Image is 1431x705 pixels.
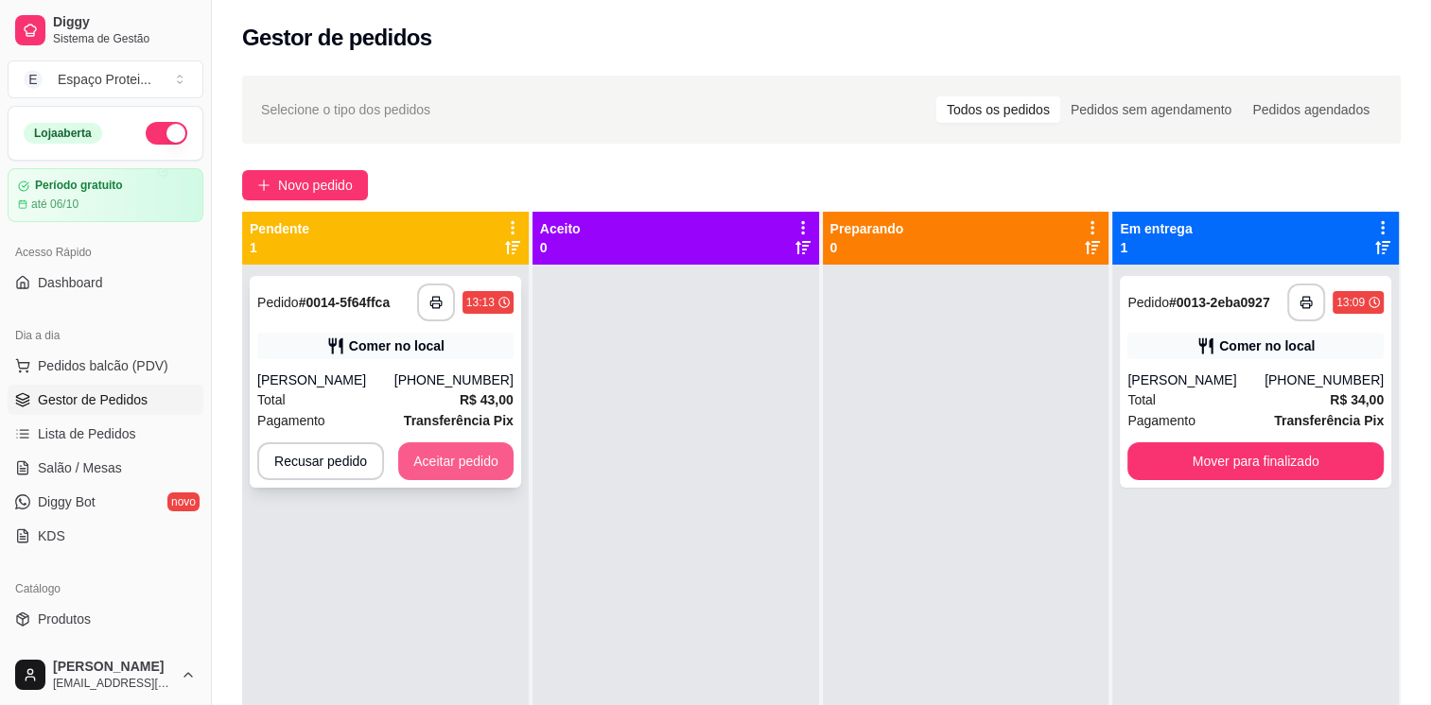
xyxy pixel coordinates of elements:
span: plus [257,179,270,192]
div: Pedidos agendados [1242,96,1380,123]
strong: R$ 43,00 [460,392,514,407]
span: Pagamento [1127,410,1195,431]
button: Recusar pedido [257,442,384,480]
div: Catálogo [8,574,203,604]
strong: Transferência Pix [1274,413,1384,428]
div: [PERSON_NAME] [257,370,394,389]
a: Salão / Mesas [8,453,203,483]
strong: # 0013-2eba0927 [1169,295,1270,310]
span: Diggy Bot [38,492,96,511]
a: KDS [8,521,203,551]
button: Novo pedido [242,170,368,200]
span: Dashboard [38,273,103,292]
p: Aceito [540,219,581,238]
p: 0 [830,238,904,257]
a: Lista de Pedidos [8,419,203,449]
a: Diggy Botnovo [8,487,203,517]
span: Diggy [53,14,196,31]
div: Loja aberta [24,123,102,144]
span: Pedidos balcão (PDV) [38,356,168,375]
span: Gestor de Pedidos [38,390,148,409]
span: Sistema de Gestão [53,31,196,46]
button: Aceitar pedido [398,442,514,480]
span: Complementos [38,644,127,662]
a: Gestor de Pedidos [8,385,203,415]
div: Acesso Rápido [8,237,203,267]
span: E [24,70,43,89]
a: DiggySistema de Gestão [8,8,203,53]
span: [EMAIL_ADDRESS][DOMAIN_NAME] [53,676,173,691]
span: Lista de Pedidos [38,424,136,443]
article: Período gratuito [35,179,123,193]
strong: R$ 34,00 [1330,392,1384,407]
strong: Transferência Pix [404,413,514,428]
button: Mover para finalizado [1127,442,1384,480]
div: Comer no local [1219,336,1315,355]
p: Pendente [250,219,309,238]
div: [PHONE_NUMBER] [394,370,514,389]
div: 13:09 [1336,295,1365,310]
button: Alterar Status [146,122,187,145]
a: Período gratuitoaté 06/10 [8,168,203,222]
div: Dia a dia [8,320,203,351]
span: Total [257,389,286,410]
div: Espaço Protei ... [58,70,151,89]
span: Selecione o tipo dos pedidos [261,99,430,120]
span: Novo pedido [278,175,353,196]
button: [PERSON_NAME][EMAIL_ADDRESS][DOMAIN_NAME] [8,652,203,697]
button: Pedidos balcão (PDV) [8,351,203,381]
a: Produtos [8,604,203,634]
p: 1 [250,238,309,257]
div: Comer no local [349,336,445,355]
span: Total [1127,389,1156,410]
p: 1 [1120,238,1192,257]
p: Preparando [830,219,904,238]
button: Select a team [8,60,203,98]
p: 0 [540,238,581,257]
div: Todos os pedidos [936,96,1060,123]
div: Pedidos sem agendamento [1060,96,1242,123]
span: Salão / Mesas [38,458,122,477]
p: Em entrega [1120,219,1192,238]
h2: Gestor de pedidos [242,23,432,53]
span: Produtos [38,610,91,628]
a: Complementos [8,638,203,668]
a: Dashboard [8,267,203,298]
span: KDS [38,526,65,545]
div: 13:13 [466,295,495,310]
span: Pedido [1127,295,1169,310]
span: [PERSON_NAME] [53,659,173,676]
div: [PHONE_NUMBER] [1265,370,1384,389]
strong: # 0014-5f64ffca [299,295,391,310]
span: Pagamento [257,410,325,431]
article: até 06/10 [31,197,79,212]
div: [PERSON_NAME] [1127,370,1265,389]
span: Pedido [257,295,299,310]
